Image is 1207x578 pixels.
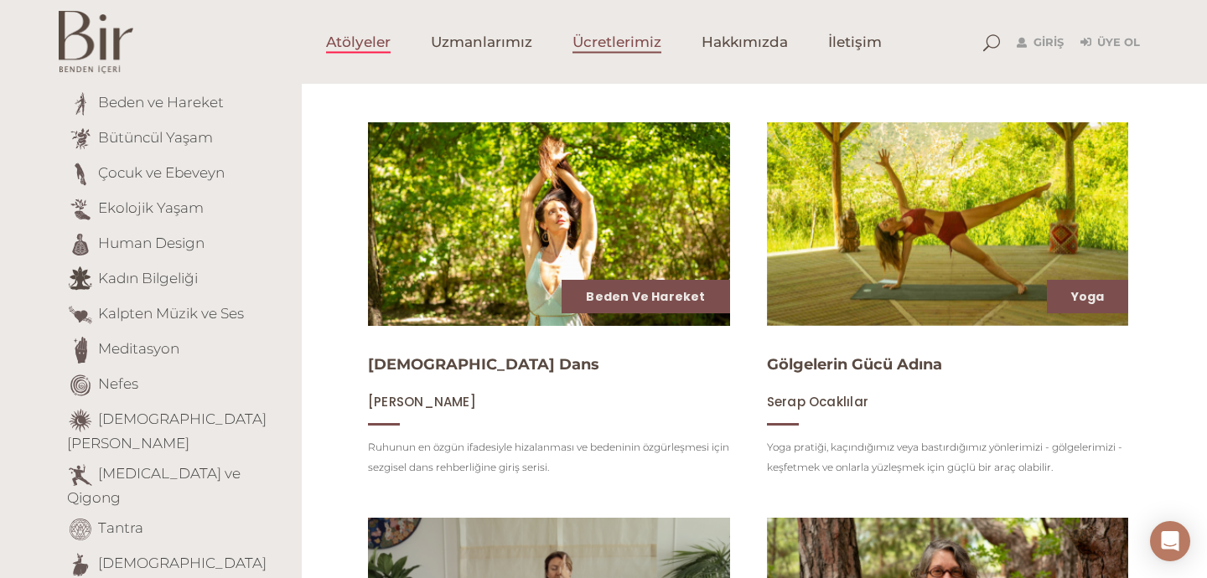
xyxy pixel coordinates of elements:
[1017,33,1064,53] a: Giriş
[98,519,143,536] a: Tantra
[98,340,179,357] a: Meditasyon
[67,410,267,452] a: [DEMOGRAPHIC_DATA][PERSON_NAME]
[368,355,599,374] a: [DEMOGRAPHIC_DATA] Dans
[98,270,198,286] a: Kadın Bilgeliği
[702,33,788,52] span: Hakkımızda
[98,94,224,111] a: Beden ve Hareket
[431,33,532,52] span: Uzmanlarımız
[98,164,225,181] a: Çocuk ve Ebeveyn
[98,375,138,392] a: Nefes
[98,235,205,251] a: Human Design
[1080,33,1140,53] a: Üye Ol
[98,305,244,322] a: Kalpten Müzik ve Ses
[368,393,476,410] span: [PERSON_NAME]
[828,33,882,52] span: İletişim
[368,394,476,410] a: [PERSON_NAME]
[767,394,868,410] a: Serap Ocaklılar
[326,33,391,52] span: Atölyeler
[368,437,730,477] p: Ruhunun en özgün ifadesiyle hizalanması ve bedeninin özgürleşmesi için sezgisel dans rehberliğine...
[98,555,267,571] a: [DEMOGRAPHIC_DATA]
[1071,288,1105,305] a: Yoga
[767,355,942,374] a: Gölgelerin Gücü Adına
[1150,521,1190,561] div: Open Intercom Messenger
[572,33,661,52] span: Ücretlerimiz
[767,437,1129,477] p: Yoga pratiği, kaçındığımız veya bastırdığımız yönlerimizi - gölgelerimizi - keşfetmek ve onlarla ...
[767,393,868,410] span: Serap Ocaklılar
[98,129,213,146] a: Bütüncül Yaşam
[586,288,705,305] a: Beden ve Hareket
[67,465,241,506] a: [MEDICAL_DATA] ve Qigong
[98,199,204,216] a: Ekolojik Yaşam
